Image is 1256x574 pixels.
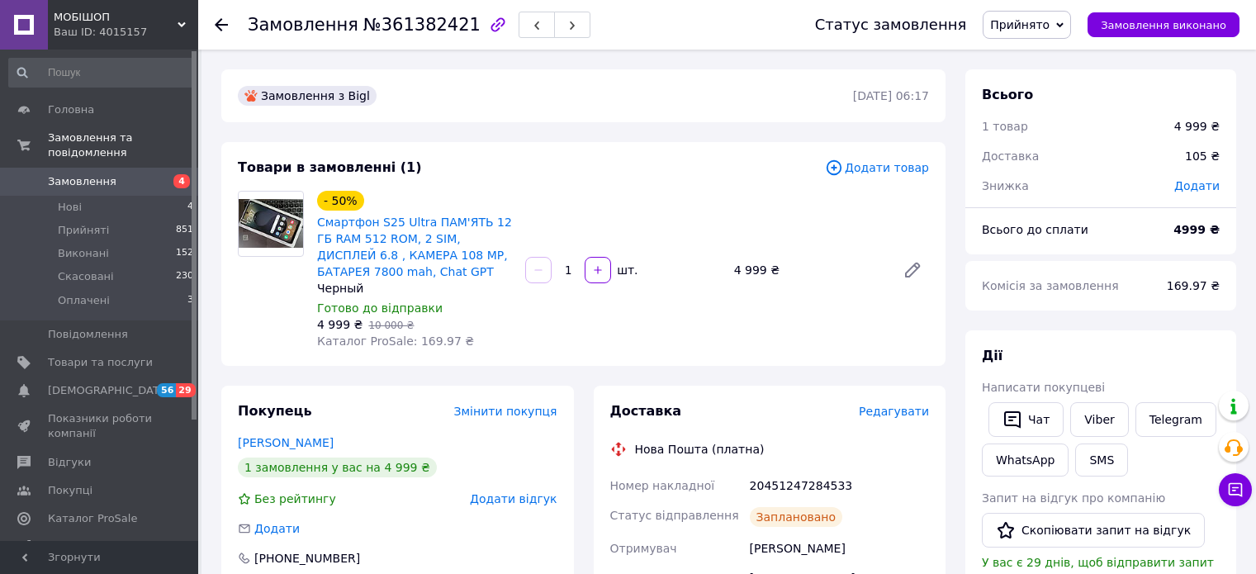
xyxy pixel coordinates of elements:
[859,405,929,418] span: Редагувати
[48,539,105,554] span: Аналітика
[48,327,128,342] span: Повідомлення
[1174,179,1220,192] span: Додати
[613,262,639,278] div: шт.
[631,441,769,458] div: Нова Пошта (платна)
[48,383,170,398] span: [DEMOGRAPHIC_DATA]
[1174,118,1220,135] div: 4 999 ₴
[982,348,1002,363] span: Дії
[317,280,512,296] div: Черный
[982,179,1029,192] span: Знижка
[187,293,193,308] span: 3
[238,458,437,477] div: 1 замовлення у вас на 4 999 ₴
[982,279,1119,292] span: Комісія за замовлення
[750,507,843,527] div: Заплановано
[48,174,116,189] span: Замовлення
[254,522,300,535] span: Додати
[48,455,91,470] span: Відгуки
[48,483,92,498] span: Покупці
[215,17,228,33] div: Повернутися назад
[317,191,364,211] div: - 50%
[238,86,377,106] div: Замовлення з Bigl
[368,320,414,331] span: 10 000 ₴
[982,120,1028,133] span: 1 товар
[58,269,114,284] span: Скасовані
[363,15,481,35] span: №361382421
[173,174,190,188] span: 4
[982,223,1088,236] span: Всього до сплати
[982,491,1165,505] span: Запит на відгук про компанію
[48,511,137,526] span: Каталог ProSale
[254,492,336,505] span: Без рейтингу
[746,534,932,563] div: [PERSON_NAME]
[728,259,889,282] div: 4 999 ₴
[248,15,358,35] span: Замовлення
[853,89,929,102] time: [DATE] 06:17
[176,383,195,397] span: 29
[48,130,198,160] span: Замовлення та повідомлення
[1101,19,1226,31] span: Замовлення виконано
[990,18,1050,31] span: Прийнято
[1175,138,1230,174] div: 105 ₴
[1135,402,1216,437] a: Telegram
[317,318,363,331] span: 4 999 ₴
[187,200,193,215] span: 4
[8,58,195,88] input: Пошук
[157,383,176,397] span: 56
[58,223,109,238] span: Прийняті
[610,542,677,555] span: Отримувач
[58,200,82,215] span: Нові
[58,246,109,261] span: Виконані
[1070,402,1128,437] a: Viber
[317,301,443,315] span: Готово до відправки
[982,381,1105,394] span: Написати покупцеві
[896,254,929,287] a: Редагувати
[982,444,1069,477] a: WhatsApp
[1088,12,1239,37] button: Замовлення виконано
[470,492,557,505] span: Додати відгук
[317,334,474,348] span: Каталог ProSale: 169.97 ₴
[982,513,1205,548] button: Скопіювати запит на відгук
[982,149,1039,163] span: Доставка
[1219,473,1252,506] button: Чат з покупцем
[982,87,1033,102] span: Всього
[815,17,967,33] div: Статус замовлення
[1075,444,1128,477] button: SMS
[610,403,682,419] span: Доставка
[176,269,193,284] span: 230
[239,199,303,248] img: Смартфон S25 Ultra ПАМ'ЯТЬ 12 ГБ RAM 512 ROM, 2 SIM, ДИСПЛЕЙ 6.8 , КАМЕРА 108 МР, БАТАРЕЯ 7800 ma...
[988,402,1064,437] button: Чат
[48,102,94,117] span: Головна
[238,436,334,449] a: [PERSON_NAME]
[317,216,512,278] a: Смартфон S25 Ultra ПАМ'ЯТЬ 12 ГБ RAM 512 ROM, 2 SIM, ДИСПЛЕЙ 6.8 , КАМЕРА 108 МР, БАТАРЕЯ 7800 ma...
[253,550,362,567] div: [PHONE_NUMBER]
[238,159,422,175] span: Товари в замовленні (1)
[48,355,153,370] span: Товари та послуги
[454,405,557,418] span: Змінити покупця
[176,246,193,261] span: 152
[54,10,178,25] span: МОБІШОП
[1173,223,1220,236] b: 4999 ₴
[58,293,110,308] span: Оплачені
[1167,279,1220,292] span: 169.97 ₴
[610,509,739,522] span: Статус відправлення
[825,159,929,177] span: Додати товар
[238,403,312,419] span: Покупець
[48,411,153,441] span: Показники роботи компанії
[746,471,932,500] div: 20451247284533
[610,479,715,492] span: Номер накладної
[54,25,198,40] div: Ваш ID: 4015157
[176,223,193,238] span: 851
